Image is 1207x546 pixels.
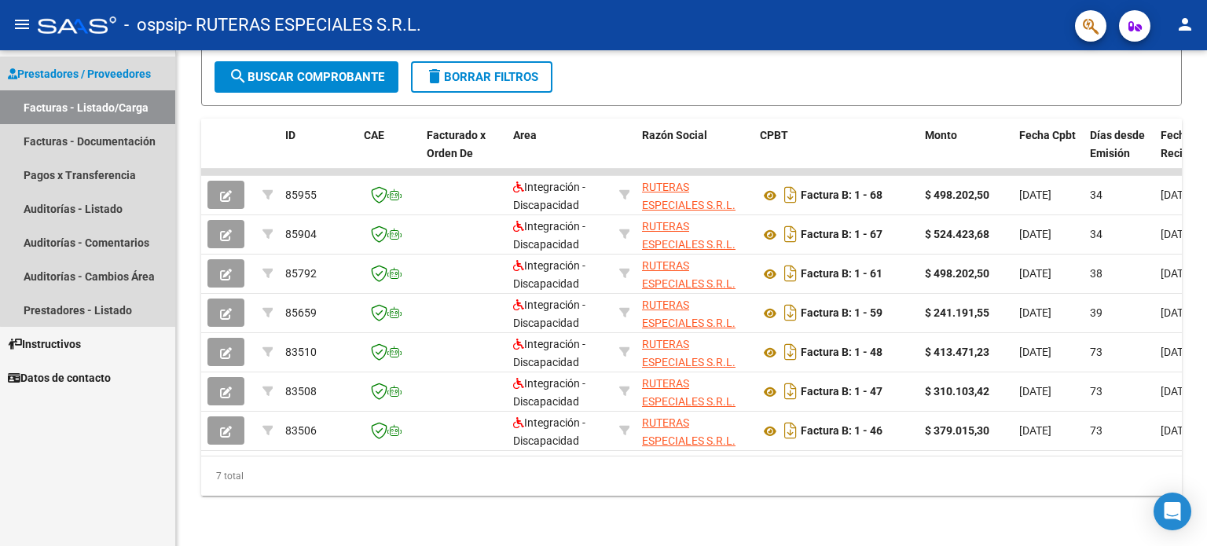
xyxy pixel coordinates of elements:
span: [DATE] [1161,189,1193,201]
strong: $ 498.202,50 [925,189,989,201]
button: Buscar Comprobante [215,61,398,93]
i: Descargar documento [780,261,801,286]
div: 7 total [201,456,1182,496]
span: RUTERAS ESPECIALES S.R.L. [642,220,736,251]
datatable-header-cell: Facturado x Orden De [420,119,507,188]
div: 30718052919 [642,296,747,329]
div: 30718052919 [642,414,747,447]
span: Integración - Discapacidad [513,181,585,211]
div: 30718052919 [642,178,747,211]
span: 73 [1090,385,1102,398]
strong: Factura B: 1 - 61 [801,268,882,280]
span: Razón Social [642,129,707,141]
span: Facturado x Orden De [427,129,486,159]
span: Integración - Discapacidad [513,259,585,290]
span: - RUTERAS ESPECIALES S.R.L. [187,8,421,42]
mat-icon: delete [425,67,444,86]
span: 85659 [285,306,317,319]
span: Integración - Discapacidad [513,377,585,408]
span: 39 [1090,306,1102,319]
span: Buscar Comprobante [229,70,384,84]
span: Area [513,129,537,141]
i: Descargar documento [780,300,801,325]
span: 34 [1090,189,1102,201]
span: [DATE] [1161,306,1193,319]
span: 85792 [285,267,317,280]
span: [DATE] [1161,424,1193,437]
span: 73 [1090,346,1102,358]
span: Integración - Discapacidad [513,220,585,251]
span: Integración - Discapacidad [513,416,585,447]
span: [DATE] [1161,228,1193,240]
strong: $ 498.202,50 [925,267,989,280]
div: 30718052919 [642,375,747,408]
span: [DATE] [1019,346,1051,358]
strong: Factura B: 1 - 47 [801,386,882,398]
i: Descargar documento [780,339,801,365]
span: RUTERAS ESPECIALES S.R.L. [642,377,736,408]
strong: Factura B: 1 - 67 [801,229,882,241]
span: Prestadores / Proveedores [8,65,151,82]
span: [DATE] [1019,189,1051,201]
span: Monto [925,129,957,141]
span: [DATE] [1161,267,1193,280]
datatable-header-cell: CPBT [754,119,919,188]
mat-icon: menu [13,15,31,34]
span: RUTERAS ESPECIALES S.R.L. [642,338,736,368]
span: CPBT [760,129,788,141]
span: Instructivos [8,335,81,353]
span: RUTERAS ESPECIALES S.R.L. [642,181,736,211]
datatable-header-cell: Razón Social [636,119,754,188]
i: Descargar documento [780,418,801,443]
strong: $ 310.103,42 [925,385,989,398]
i: Descargar documento [780,182,801,207]
span: Datos de contacto [8,369,111,387]
span: [DATE] [1161,346,1193,358]
span: - ospsip [124,8,187,42]
span: 85904 [285,228,317,240]
span: 38 [1090,267,1102,280]
span: RUTERAS ESPECIALES S.R.L. [642,416,736,447]
span: Fecha Cpbt [1019,129,1076,141]
strong: Factura B: 1 - 59 [801,307,882,320]
span: [DATE] [1161,385,1193,398]
span: Integración - Discapacidad [513,338,585,368]
i: Descargar documento [780,222,801,247]
datatable-header-cell: Fecha Cpbt [1013,119,1084,188]
span: Integración - Discapacidad [513,299,585,329]
span: Borrar Filtros [425,70,538,84]
strong: $ 241.191,55 [925,306,989,319]
strong: $ 379.015,30 [925,424,989,437]
datatable-header-cell: Días desde Emisión [1084,119,1154,188]
datatable-header-cell: Area [507,119,613,188]
datatable-header-cell: ID [279,119,358,188]
span: 73 [1090,424,1102,437]
strong: Factura B: 1 - 46 [801,425,882,438]
span: [DATE] [1019,424,1051,437]
mat-icon: search [229,67,248,86]
i: Descargar documento [780,379,801,404]
strong: $ 413.471,23 [925,346,989,358]
button: Borrar Filtros [411,61,552,93]
span: Días desde Emisión [1090,129,1145,159]
span: [DATE] [1019,385,1051,398]
datatable-header-cell: CAE [358,119,420,188]
span: Fecha Recibido [1161,129,1205,159]
span: 34 [1090,228,1102,240]
span: 83508 [285,385,317,398]
strong: Factura B: 1 - 68 [801,189,882,202]
span: [DATE] [1019,228,1051,240]
span: [DATE] [1019,267,1051,280]
span: RUTERAS ESPECIALES S.R.L. [642,299,736,329]
span: 85955 [285,189,317,201]
div: Open Intercom Messenger [1154,493,1191,530]
div: 30718052919 [642,218,747,251]
mat-icon: person [1176,15,1194,34]
datatable-header-cell: Monto [919,119,1013,188]
span: CAE [364,129,384,141]
strong: Factura B: 1 - 48 [801,346,882,359]
div: 30718052919 [642,257,747,290]
span: [DATE] [1019,306,1051,319]
span: 83506 [285,424,317,437]
strong: $ 524.423,68 [925,228,989,240]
